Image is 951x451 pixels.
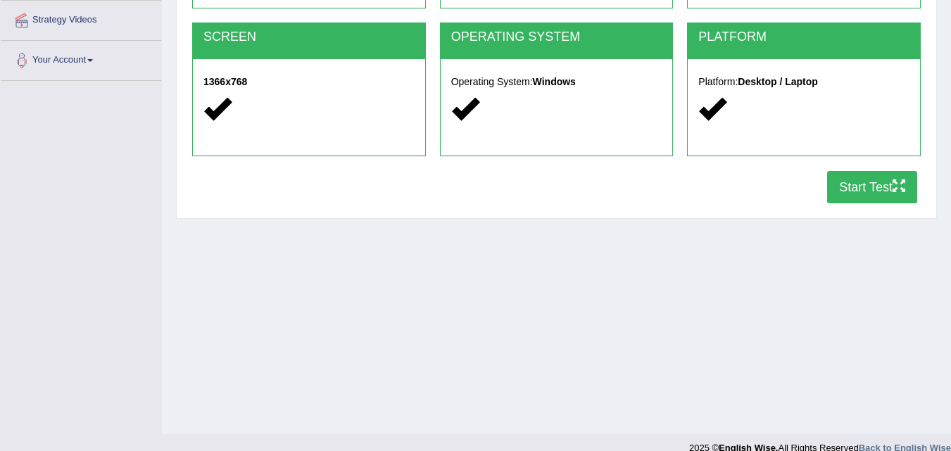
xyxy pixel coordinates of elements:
h2: OPERATING SYSTEM [451,30,662,44]
a: Strategy Videos [1,1,161,36]
a: Your Account [1,41,161,76]
h2: SCREEN [203,30,415,44]
button: Start Test [827,171,917,203]
strong: Windows [533,76,576,87]
h5: Operating System: [451,77,662,87]
strong: 1366x768 [203,76,247,87]
strong: Desktop / Laptop [738,76,818,87]
h2: PLATFORM [698,30,909,44]
h5: Platform: [698,77,909,87]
